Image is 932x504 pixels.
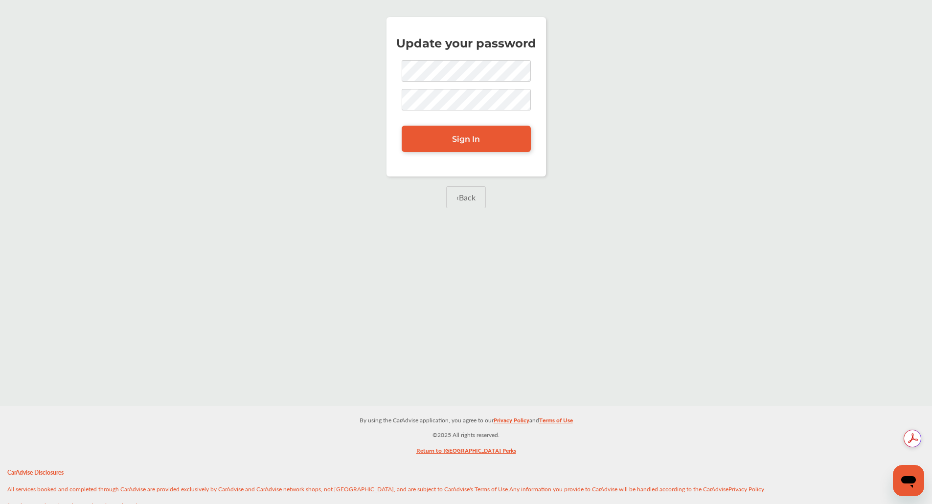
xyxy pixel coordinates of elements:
a: Terms of Use [539,415,573,430]
iframe: Button to launch messaging window [893,465,924,496]
p: Update your password [396,39,536,48]
a: Sign In [402,126,531,152]
a: Privacy Policy [494,415,529,430]
a: Terms of Use. [475,485,509,498]
a: ‹Back [446,186,486,208]
span: Sign In [452,134,480,144]
a: Privacy Policy [728,485,764,498]
a: Return to [GEOGRAPHIC_DATA] Perks [416,445,516,460]
strong: CarAdvise Disclosures [7,468,64,477]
